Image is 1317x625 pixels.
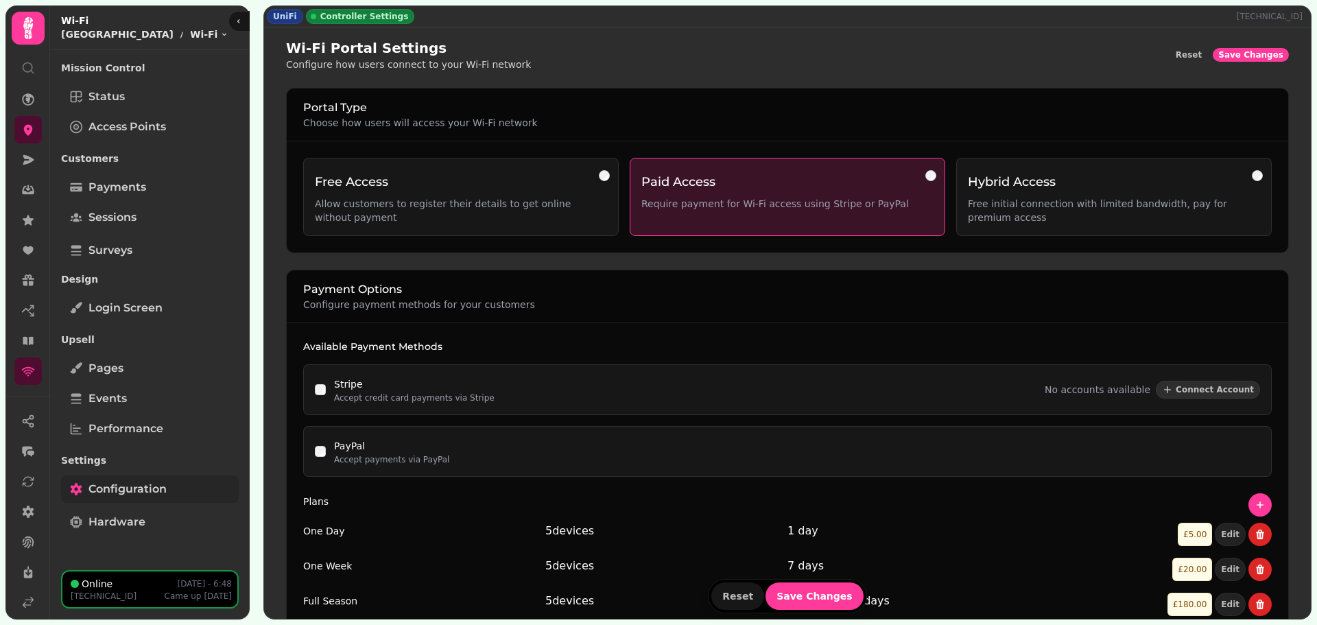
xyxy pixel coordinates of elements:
[1178,523,1212,546] span: £5.00
[61,146,239,171] p: Customers
[320,11,409,22] span: Controller Settings
[303,298,1272,311] p: Configure payment methods for your customers
[61,113,239,141] a: Access Points
[61,570,239,609] button: Online[DATE] - 6:48[TECHNICAL_ID]Came up[DATE]
[334,440,365,451] label: PayPal
[303,493,329,511] p: Plans
[334,379,363,390] label: Stripe
[722,591,753,601] span: Reset
[61,385,239,412] a: Events
[88,89,125,105] span: Status
[1213,48,1289,62] button: Save Changes
[545,558,787,581] div: 5 devices
[641,197,934,211] p: Require payment for Wi-Fi access using Stripe or PayPal
[61,56,239,80] p: Mission Control
[61,83,239,110] a: Status
[1221,530,1239,539] span: Edit
[303,281,1272,298] h2: Payment Options
[165,591,202,601] span: Came up
[61,327,239,352] p: Upsell
[776,591,853,601] span: Save Changes
[88,360,123,377] span: Pages
[71,591,137,602] p: [TECHNICAL_ID]
[61,204,239,231] a: Sessions
[711,582,764,610] button: Reset
[178,578,233,589] p: [DATE] - 6:48
[286,38,531,58] h2: Wi-Fi Portal Settings
[1172,558,1212,581] span: £20.00
[545,523,787,546] div: 5 devices
[1156,381,1260,399] button: Connect Account
[267,9,303,24] div: UniFi
[968,197,1260,224] p: Free initial connection with limited bandwidth, pay for premium access
[303,340,1272,353] h3: Available Payment Methods
[315,197,607,224] p: Allow customers to register their details to get online without payment
[88,242,132,259] span: Surveys
[334,392,495,403] p: Accept credit card payments via Stripe
[61,415,239,443] a: Performance
[334,454,449,465] p: Accept payments via PayPal
[61,294,239,322] a: Login screen
[1176,386,1254,394] span: Connect Account
[88,300,163,316] span: Login screen
[190,27,228,41] button: Wi-Fi
[82,577,112,591] p: Online
[61,355,239,382] a: Pages
[88,481,167,497] span: Configuration
[1215,523,1246,546] button: Edit
[1045,383,1150,397] span: No accounts available
[787,558,1030,581] div: 7 days
[61,14,228,27] h2: Wi-Fi
[88,390,127,407] span: Events
[1170,48,1207,62] button: Reset
[1218,51,1283,59] span: Save Changes
[88,209,137,226] span: Sessions
[61,448,239,473] p: Settings
[286,58,531,71] p: Configure how users connect to your Wi-Fi network
[61,174,239,201] a: Payments
[1221,565,1239,574] span: Edit
[61,475,239,503] a: Configuration
[204,591,232,601] span: [DATE]
[61,27,174,41] p: [GEOGRAPHIC_DATA]
[61,27,228,41] nav: breadcrumb
[303,558,545,574] p: One Week
[50,50,250,570] nav: Tabs
[61,237,239,264] a: Surveys
[1237,11,1308,22] p: [TECHNICAL_ID]
[641,172,934,191] h3: Paid Access
[315,172,607,191] h3: Free Access
[1176,51,1202,59] span: Reset
[787,523,1030,546] div: 1 day
[61,508,239,536] a: Hardware
[766,582,864,610] button: Save Changes
[88,119,166,135] span: Access Points
[88,421,163,437] span: Performance
[303,523,545,539] p: One Day
[303,99,1272,116] h2: Portal Type
[968,172,1260,191] h3: Hybrid Access
[88,179,146,196] span: Payments
[1215,558,1246,581] button: Edit
[61,267,239,292] p: Design
[88,514,145,530] span: Hardware
[303,116,1272,130] p: Choose how users will access your Wi-Fi network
